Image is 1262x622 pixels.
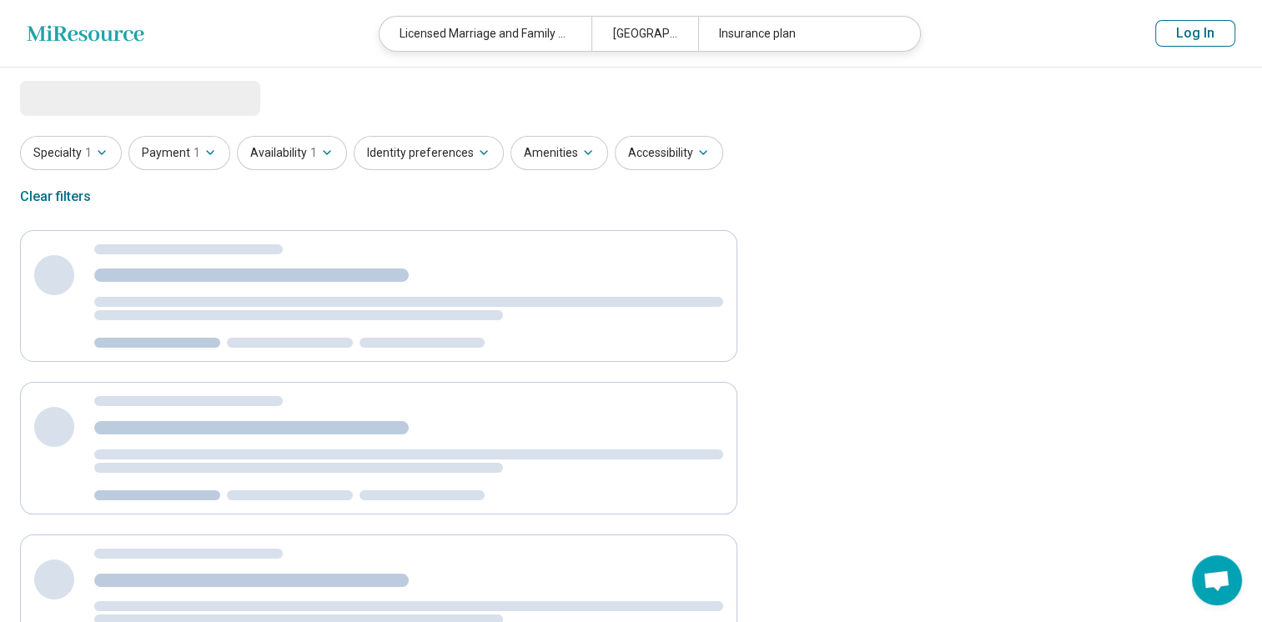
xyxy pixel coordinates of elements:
[20,81,160,114] span: Loading...
[128,136,230,170] button: Payment1
[85,144,92,162] span: 1
[591,17,697,51] div: [GEOGRAPHIC_DATA], [GEOGRAPHIC_DATA]
[310,144,317,162] span: 1
[1155,20,1235,47] button: Log In
[20,136,122,170] button: Specialty1
[380,17,591,51] div: Licensed Marriage and Family Therapist (LMFT)
[615,136,723,170] button: Accessibility
[237,136,347,170] button: Availability1
[20,177,91,217] div: Clear filters
[194,144,200,162] span: 1
[510,136,608,170] button: Amenities
[354,136,504,170] button: Identity preferences
[1192,555,1242,605] div: Open chat
[698,17,910,51] div: Insurance plan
